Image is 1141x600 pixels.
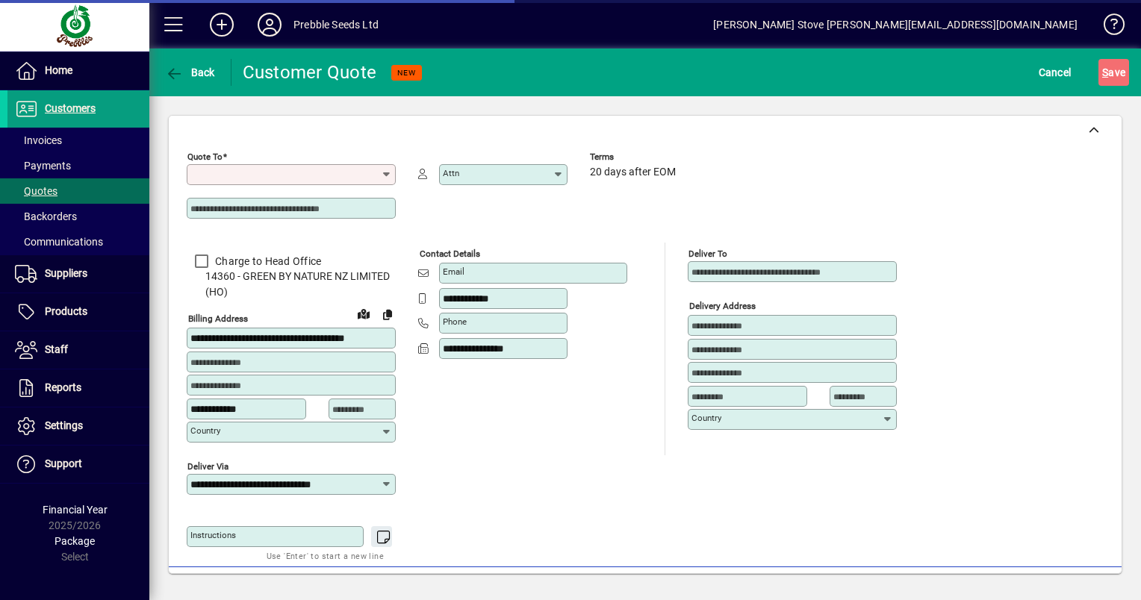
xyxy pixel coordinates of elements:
mat-label: Deliver via [187,460,228,471]
a: Invoices [7,128,149,153]
mat-label: Country [190,425,220,436]
span: ave [1102,60,1125,84]
span: Payments [15,160,71,172]
span: Backorders [15,210,77,222]
span: Terms [590,152,680,162]
button: Profile [246,11,293,38]
mat-hint: Use 'Enter' to start a new line [267,547,384,564]
a: Home [7,52,149,90]
button: Back [161,59,219,86]
span: Financial Year [43,504,108,516]
button: Copy to Delivery address [376,302,399,326]
span: Cancel [1039,60,1072,84]
a: Backorders [7,204,149,229]
span: Customers [45,102,96,114]
a: View on map [352,301,376,325]
mat-label: Email [443,266,464,277]
a: Communications [7,229,149,254]
span: Settings [45,419,83,431]
a: Staff [7,331,149,369]
a: Payments [7,153,149,178]
div: Prebble Seeds Ltd [293,13,379,37]
mat-label: Instructions [190,530,236,540]
span: Support [45,457,82,469]
span: Products [45,305,87,317]
a: Suppliers [7,255,149,293]
app-page-header-button: Back [149,59,231,86]
div: Customer Quote [243,60,377,84]
span: Package [55,535,95,547]
button: Save [1098,59,1129,86]
span: Back [165,66,215,78]
a: Reports [7,369,149,407]
span: Staff [45,343,68,355]
a: Knowledge Base [1092,3,1122,51]
mat-label: Attn [443,168,459,178]
span: 20 days after EOM [590,166,676,178]
button: Cancel [1035,59,1075,86]
span: Quotes [15,185,57,197]
a: Support [7,446,149,483]
a: Products [7,293,149,331]
mat-label: Phone [443,316,467,327]
span: 14360 - GREEN BY NATURE NZ LIMITED (HO) [187,269,396,300]
label: Charge to Head Office [212,254,321,269]
mat-label: Quote To [187,151,223,162]
mat-label: Deliver To [688,249,727,259]
a: Settings [7,407,149,445]
div: [PERSON_NAME] Stove [PERSON_NAME][EMAIL_ADDRESS][DOMAIN_NAME] [713,13,1078,37]
span: Communications [15,236,103,248]
span: Suppliers [45,267,87,279]
span: Invoices [15,134,62,146]
span: NEW [397,68,416,78]
button: Add [198,11,246,38]
span: Home [45,64,72,76]
span: Reports [45,381,81,393]
a: Quotes [7,178,149,204]
span: S [1102,66,1108,78]
mat-label: Country [691,413,721,423]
